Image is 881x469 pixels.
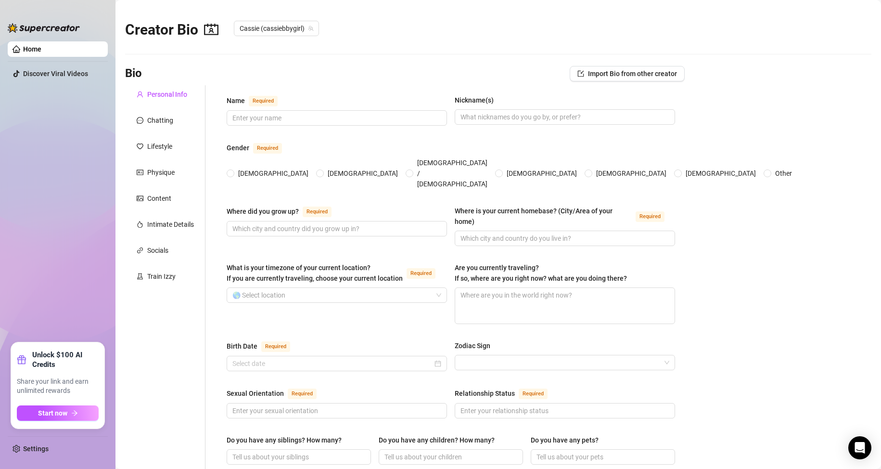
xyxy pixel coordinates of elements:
[771,168,796,179] span: Other
[531,435,599,445] div: Do you have any pets?
[147,245,168,256] div: Socials
[240,21,313,36] span: Cassie (cassiebbygirl)
[232,452,363,462] input: Do you have any siblings? How many?
[407,268,435,279] span: Required
[17,355,26,365] span: gift
[71,410,78,417] span: arrow-right
[125,21,218,39] h2: Creator Bio
[455,95,494,105] div: Nickname(s)
[232,358,433,369] input: Birth Date
[227,206,342,217] label: Where did you grow up?
[147,141,172,152] div: Lifestyle
[519,389,548,399] span: Required
[460,112,667,122] input: Nickname(s)
[137,221,143,228] span: fire
[137,247,143,254] span: link
[455,206,675,227] label: Where is your current homebase? (City/Area of your home)
[227,95,288,106] label: Name
[413,157,491,189] span: [DEMOGRAPHIC_DATA] / [DEMOGRAPHIC_DATA]
[848,436,871,459] div: Open Intercom Messenger
[379,435,495,445] div: Do you have any children? How many?
[455,264,627,282] span: Are you currently traveling? If so, where are you right now? what are you doing there?
[32,350,99,369] strong: Unlock $100 AI Credits
[455,388,558,399] label: Relationship Status
[227,340,301,352] label: Birth Date
[227,264,403,282] span: What is your timezone of your current location? If you are currently traveling, choose your curre...
[384,452,515,462] input: Do you have any children? How many?
[137,273,143,280] span: experiment
[455,95,500,105] label: Nickname(s)
[455,340,490,351] div: Zodiac Sign
[227,143,249,153] div: Gender
[460,405,667,416] input: Relationship Status
[137,195,143,202] span: picture
[503,168,581,179] span: [DEMOGRAPHIC_DATA]
[324,168,402,179] span: [DEMOGRAPHIC_DATA]
[592,168,670,179] span: [DEMOGRAPHIC_DATA]
[17,377,99,396] span: Share your link and earn unlimited rewards
[588,70,677,78] span: Import Bio from other creator
[8,23,80,33] img: logo-BBDzfeDw.svg
[227,388,284,399] div: Sexual Orientation
[147,193,171,204] div: Content
[536,452,667,462] input: Do you have any pets?
[570,66,685,81] button: Import Bio from other creator
[577,70,584,77] span: import
[227,142,293,154] label: Gender
[38,409,67,417] span: Start now
[147,271,176,282] div: Train Izzy
[137,169,143,176] span: idcard
[249,96,278,106] span: Required
[531,435,605,445] label: Do you have any pets?
[147,167,175,178] div: Physique
[460,233,667,244] input: Where is your current homebase? (City/Area of your home)
[137,91,143,98] span: user
[455,206,632,227] div: Where is your current homebase? (City/Area of your home)
[227,435,342,445] div: Do you have any siblings? How many?
[682,168,760,179] span: [DEMOGRAPHIC_DATA]
[23,45,41,53] a: Home
[147,89,187,100] div: Personal Info
[147,115,173,126] div: Chatting
[253,143,282,154] span: Required
[232,405,439,416] input: Sexual Orientation
[455,340,497,351] label: Zodiac Sign
[227,435,348,445] label: Do you have any siblings? How many?
[288,389,317,399] span: Required
[227,95,245,106] div: Name
[261,341,290,352] span: Required
[232,223,439,234] input: Where did you grow up?
[17,405,99,421] button: Start nowarrow-right
[303,207,332,217] span: Required
[204,22,218,37] span: contacts
[636,211,664,222] span: Required
[23,445,49,453] a: Settings
[232,113,439,123] input: Name
[23,70,88,78] a: Discover Viral Videos
[234,168,312,179] span: [DEMOGRAPHIC_DATA]
[227,388,327,399] label: Sexual Orientation
[137,143,143,150] span: heart
[455,388,515,399] div: Relationship Status
[137,117,143,124] span: message
[308,26,314,31] span: team
[147,219,194,230] div: Intimate Details
[379,435,501,445] label: Do you have any children? How many?
[227,341,257,352] div: Birth Date
[125,66,142,81] h3: Bio
[227,206,299,217] div: Where did you grow up?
